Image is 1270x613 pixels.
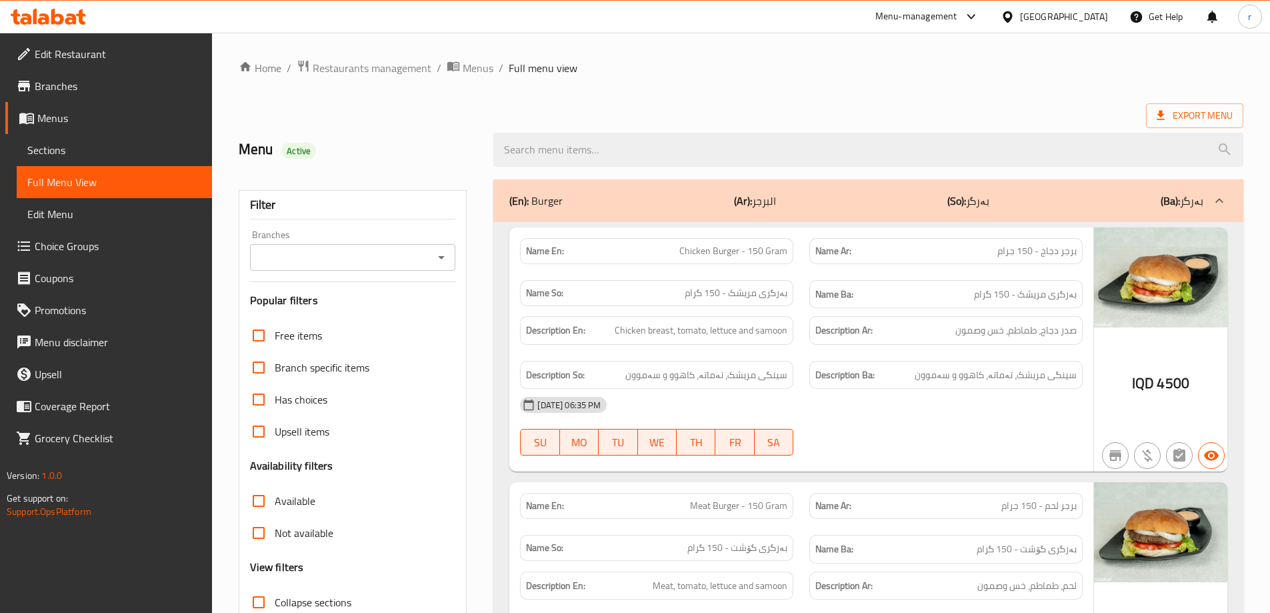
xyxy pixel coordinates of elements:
button: Purchased item [1134,442,1161,469]
button: MO [560,429,599,456]
span: [DATE] 06:35 PM [532,399,606,412]
div: [GEOGRAPHIC_DATA] [1020,9,1108,24]
span: برجر دجاج - 150 جرام [997,244,1077,258]
a: Coupons [5,262,212,294]
span: MO [565,433,593,452]
b: (En): [509,191,529,211]
span: Restaurants management [313,60,431,76]
b: (Ba): [1161,191,1180,211]
button: FR [715,429,754,456]
div: Active [281,143,316,159]
span: Export Menu [1157,107,1233,124]
strong: Name En: [526,499,564,513]
span: Export Menu [1146,103,1243,128]
span: بەرگری گۆشت - 150 گرام [977,541,1077,558]
p: البرجر [734,193,776,209]
span: Not available [275,525,333,541]
span: Edit Menu [27,206,201,222]
span: Active [281,145,316,157]
strong: Name So: [526,286,563,300]
span: Menus [463,60,493,76]
span: Chicken Burger - 150 Gram [679,244,787,258]
li: / [287,60,291,76]
span: بەرگری مریشک - 150 گرام [685,286,787,300]
a: Branches [5,70,212,102]
button: Available [1198,442,1225,469]
strong: Name Ar: [815,499,851,513]
input: search [493,133,1243,167]
strong: Description En: [526,322,585,339]
strong: Name Ar: [815,244,851,258]
a: Menus [5,102,212,134]
button: TU [599,429,637,456]
span: Sections [27,142,201,158]
img: Meat_burger__150_Gram638910239732711400.jpg [1094,482,1227,582]
span: Available [275,493,315,509]
a: Promotions [5,294,212,326]
h3: Popular filters [250,293,456,308]
span: سینگی مریشک، تەماتە، کاهوو و سەموون [625,367,787,384]
h3: View filters [250,560,304,575]
span: IQD [1132,370,1154,396]
p: بەرگر [1161,193,1203,209]
h2: Menu [239,139,478,159]
span: Upsell items [275,424,329,440]
span: Branches [35,78,201,94]
img: Chicken_Burger__150_Gram638910239334267804.jpg [1094,227,1227,328]
a: Coverage Report [5,390,212,422]
b: (So): [947,191,966,211]
nav: breadcrumb [239,59,1243,77]
button: Open [432,248,451,267]
a: Menus [447,59,493,77]
button: Not branch specific item [1102,442,1129,469]
button: Not has choices [1166,442,1193,469]
b: (Ar): [734,191,752,211]
span: لحم، طماطم، خس وصمون [977,578,1077,594]
span: بەرگری مریشک - 150 گرام [974,286,1077,303]
span: صدر دجاج، طماطم، خس وصمون [955,322,1077,339]
span: Get support on: [7,490,68,507]
a: Restaurants management [297,59,431,77]
span: Choice Groups [35,238,201,254]
a: Support.OpsPlatform [7,503,91,520]
span: SU [526,433,554,452]
span: Branch specific items [275,360,369,376]
div: (En): Burger(Ar):البرجر(So):بەرگر(Ba):بەرگر [493,179,1243,222]
span: بەرگری گۆشت - 150 گرام [687,541,787,555]
strong: Description En: [526,578,585,594]
h3: Availability filters [250,458,333,474]
span: Menus [37,110,201,126]
span: Has choices [275,392,327,408]
span: Upsell [35,366,201,382]
span: Full Menu View [27,174,201,190]
span: Free items [275,328,322,344]
span: 1.0.0 [41,467,62,484]
a: Full Menu View [17,166,212,198]
span: Promotions [35,302,201,318]
span: 4500 [1157,370,1189,396]
a: Grocery Checklist [5,422,212,454]
span: FR [721,433,749,452]
a: Edit Restaurant [5,38,212,70]
strong: Description So: [526,367,585,384]
p: بەرگر [947,193,989,209]
span: Chicken breast, tomato, lettuce and samoon [615,322,787,339]
span: Meat Burger - 150 Gram [690,499,787,513]
a: Menu disclaimer [5,326,212,358]
strong: Name So: [526,541,563,555]
button: SA [755,429,793,456]
button: TH [677,429,715,456]
span: برجر لحم - 150 جرام [1001,499,1077,513]
button: SU [520,429,559,456]
div: Filter [250,191,456,219]
span: Full menu view [509,60,577,76]
a: Home [239,60,281,76]
strong: Description Ba: [815,367,875,384]
span: Collapse sections [275,594,351,610]
a: Choice Groups [5,230,212,262]
a: Sections [17,134,212,166]
span: r [1248,9,1251,24]
span: TU [604,433,632,452]
span: Edit Restaurant [35,46,201,62]
a: Upsell [5,358,212,390]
